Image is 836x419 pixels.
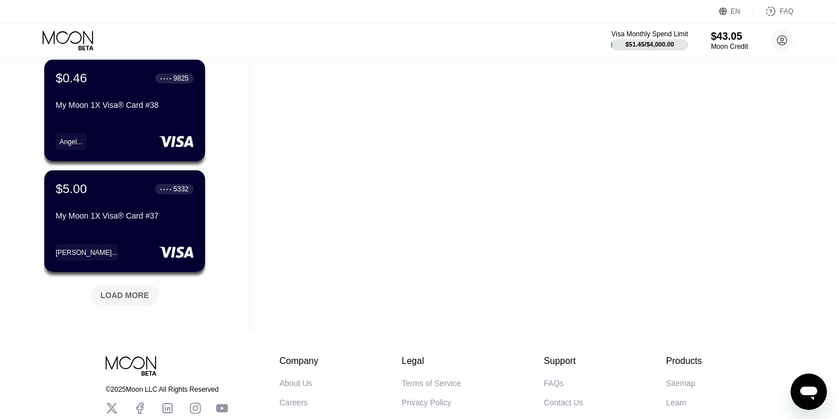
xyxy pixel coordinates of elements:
div: FAQs [544,379,564,388]
div: 9825 [173,74,189,82]
div: Careers [279,398,308,407]
div: LOAD MORE [82,281,168,305]
div: $5.00 [56,182,87,196]
div: About Us [279,379,312,388]
div: ● ● ● ● [160,187,172,191]
div: Terms of Service [402,379,461,388]
div: My Moon 1X Visa® Card #38 [56,100,194,110]
div: ● ● ● ● [160,77,172,80]
div: Visa Monthly Spend Limit [611,30,688,38]
div: $0.46 [56,71,87,86]
div: LOAD MORE [101,290,149,300]
div: Support [544,356,583,366]
div: 5332 [173,185,189,193]
div: Privacy Policy [402,398,451,407]
div: Angel... [60,138,83,146]
div: My Moon 1X Visa® Card #37 [56,211,194,220]
div: Angel... [56,133,86,150]
div: © 2025 Moon LLC All Rights Reserved [106,386,228,393]
div: Learn [666,398,687,407]
div: $0.46● ● ● ●9825My Moon 1X Visa® Card #38Angel... [44,60,205,161]
div: Contact Us [544,398,583,407]
div: Products [666,356,702,366]
div: $43.05Moon Credit [711,31,748,51]
div: FAQ [754,6,793,17]
div: Sitemap [666,379,695,388]
div: EN [731,7,741,15]
div: $5.00● ● ● ●5332My Moon 1X Visa® Card #37[PERSON_NAME]... [44,170,205,272]
div: Company [279,356,319,366]
div: $51.45 / $4,000.00 [625,41,674,48]
iframe: Button to launch messaging window [791,374,827,410]
div: Legal [402,356,461,366]
div: FAQ [780,7,793,15]
div: [PERSON_NAME]... [56,244,118,261]
div: $43.05 [711,31,748,43]
div: EN [719,6,754,17]
div: [PERSON_NAME]... [56,249,118,257]
div: Visa Monthly Spend Limit$51.45/$4,000.00 [611,30,688,51]
div: Moon Credit [711,43,748,51]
